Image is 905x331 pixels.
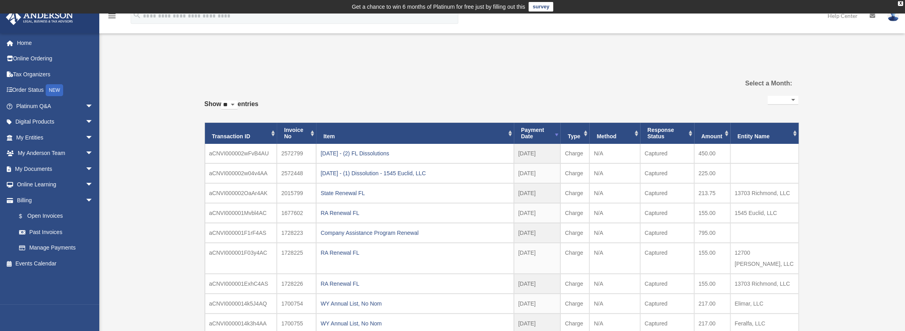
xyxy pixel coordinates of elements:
td: 155.00 [694,243,730,274]
th: Transaction ID: activate to sort column ascending [205,123,277,144]
a: survey [529,2,553,12]
a: menu [107,14,117,21]
div: NEW [46,84,63,96]
label: Select a Month: [705,78,792,89]
td: Charge [560,183,589,203]
td: Charge [560,274,589,294]
td: 155.00 [694,274,730,294]
td: 1728226 [277,274,316,294]
span: arrow_drop_down [85,114,101,130]
td: 13703 Richmond, LLC [730,183,799,203]
td: Captured [640,203,694,223]
td: 213.75 [694,183,730,203]
td: 2572799 [277,144,316,163]
td: aCNVI000001F03y4AC [205,243,277,274]
th: Method: activate to sort column ascending [589,123,640,144]
div: close [898,1,903,6]
td: [DATE] [514,163,561,183]
img: User Pic [887,10,899,21]
td: Charge [560,223,589,243]
th: Type: activate to sort column ascending [560,123,589,144]
span: $ [23,211,27,221]
td: N/A [589,163,640,183]
select: Showentries [221,101,237,110]
a: Home [6,35,105,51]
td: N/A [589,203,640,223]
td: Captured [640,163,694,183]
td: [DATE] [514,274,561,294]
div: State Renewal FL [320,188,509,199]
td: 1545 Euclid, LLC [730,203,799,223]
a: My Entitiesarrow_drop_down [6,130,105,145]
td: aCNVI0000014k5J4AQ [205,294,277,314]
div: Company Assistance Program Renewal [320,227,509,238]
td: aCNVI000002wFvB4AU [205,144,277,163]
a: Platinum Q&Aarrow_drop_down [6,98,105,114]
a: Manage Payments [11,240,105,256]
td: Charge [560,163,589,183]
div: [DATE] - (2) FL Dissolutions [320,148,509,159]
a: My Documentsarrow_drop_down [6,161,105,177]
i: menu [107,11,117,21]
div: [DATE] - (1) Dissolution - 1545 Euclid, LLC [320,168,509,179]
span: arrow_drop_down [85,161,101,177]
td: [DATE] [514,243,561,274]
a: Order StatusNEW [6,82,105,99]
td: [DATE] [514,294,561,314]
td: Captured [640,223,694,243]
td: 225.00 [694,163,730,183]
th: Response Status: activate to sort column ascending [640,123,694,144]
td: N/A [589,243,640,274]
i: search [133,11,141,19]
a: Online Learningarrow_drop_down [6,177,105,193]
th: Amount: activate to sort column ascending [694,123,730,144]
td: Charge [560,144,589,163]
td: Charge [560,203,589,223]
td: 217.00 [694,294,730,314]
td: Elimar, LLC [730,294,799,314]
th: Payment Date: activate to sort column ascending [514,123,561,144]
td: Charge [560,243,589,274]
td: 1700754 [277,294,316,314]
div: Get a chance to win 6 months of Platinum for free just by filling out this [352,2,525,12]
td: N/A [589,294,640,314]
td: 2572448 [277,163,316,183]
img: Anderson Advisors Platinum Portal [4,10,75,25]
span: arrow_drop_down [85,130,101,146]
td: aCNVI000002w04v4AA [205,163,277,183]
td: 13703 Richmond, LLC [730,274,799,294]
span: arrow_drop_down [85,98,101,114]
td: N/A [589,144,640,163]
label: Show entries [205,99,259,118]
td: 1677602 [277,203,316,223]
td: aCNVI000001ExhC4AS [205,274,277,294]
div: WY Annual List, No Nom [320,318,509,329]
a: My Anderson Teamarrow_drop_down [6,145,105,161]
th: Entity Name: activate to sort column ascending [730,123,799,144]
td: Captured [640,144,694,163]
div: RA Renewal FL [320,207,509,219]
td: 155.00 [694,203,730,223]
a: Tax Organizers [6,66,105,82]
td: Captured [640,274,694,294]
td: [DATE] [514,203,561,223]
td: 1728225 [277,243,316,274]
td: [DATE] [514,144,561,163]
th: Invoice No: activate to sort column ascending [277,123,316,144]
td: aCNVI000002OaAr4AK [205,183,277,203]
td: aCNVI000001F1rF4AS [205,223,277,243]
span: arrow_drop_down [85,192,101,209]
a: Digital Productsarrow_drop_down [6,114,105,130]
td: 12700 [PERSON_NAME], LLC [730,243,799,274]
div: WY Annual List, No Nom [320,298,509,309]
a: Events Calendar [6,256,105,271]
td: N/A [589,223,640,243]
td: Captured [640,294,694,314]
td: 2015799 [277,183,316,203]
td: [DATE] [514,223,561,243]
div: RA Renewal FL [320,278,509,289]
td: 450.00 [694,144,730,163]
a: Past Invoices [11,224,101,240]
a: $Open Invoices [11,208,105,225]
td: Captured [640,243,694,274]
